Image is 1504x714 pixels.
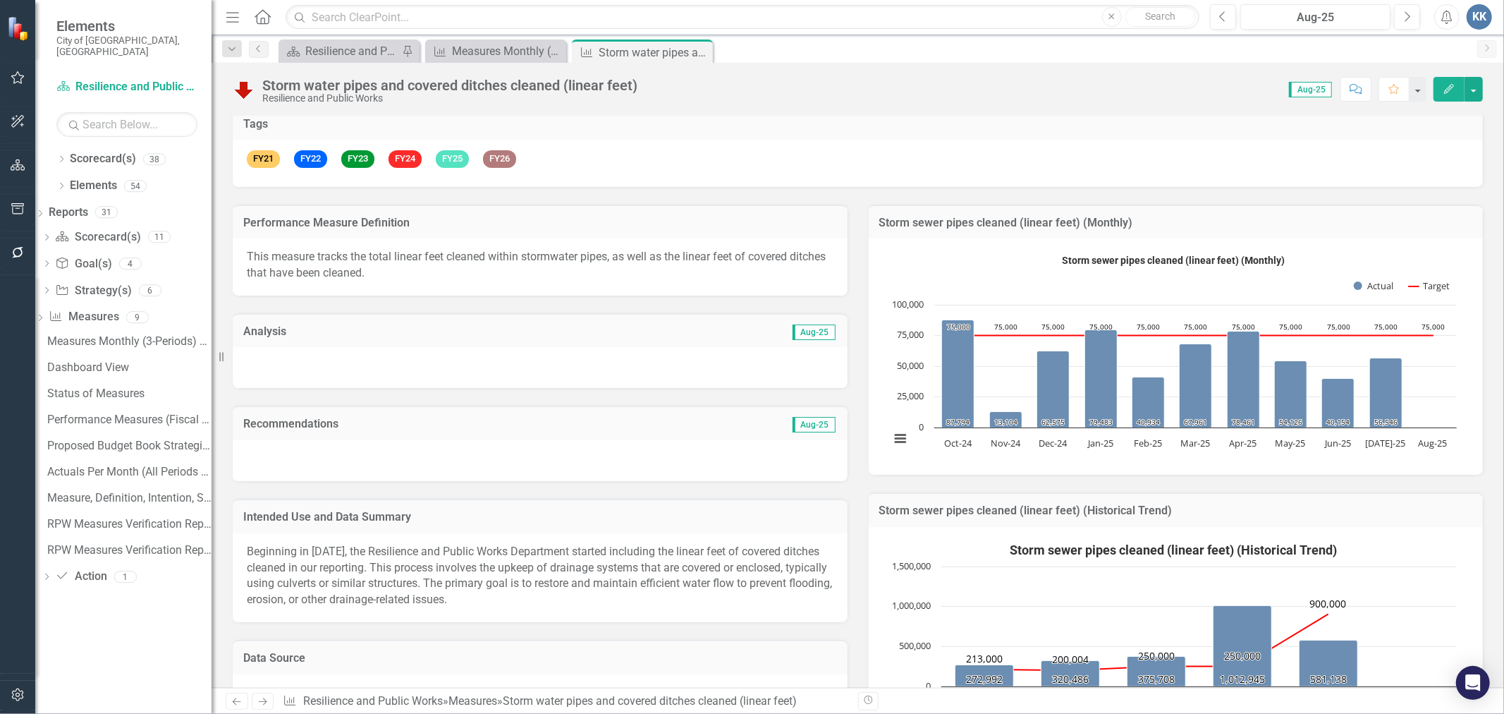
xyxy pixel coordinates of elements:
button: Aug-25 [1240,4,1390,30]
text: 40,154 [1326,417,1350,427]
text: 581,138 [1310,672,1347,686]
a: Resilience and Public Works [303,694,443,708]
text: 100,000 [892,298,924,310]
div: Measures Monthly (3-Periods) Report [452,42,563,60]
div: 9 [126,311,149,323]
button: Show Target [1409,280,1450,292]
h3: Recommendations [243,418,648,430]
a: Proposed Budget Book Strategic Planning [44,435,212,457]
text: 62,575 [1041,417,1065,427]
a: Dashboard View [44,356,212,379]
div: RPW Measures Verification Report [47,544,212,557]
path: May-25, 54,126. Actual. [1274,361,1307,428]
text: 75,000 [1279,322,1302,332]
a: Measures [49,309,118,325]
div: Aug-25 [1245,9,1386,26]
div: 38 [143,153,166,165]
text: 25,000 [897,389,924,402]
path: Apr-25, 78,461. Actual. [1227,332,1259,428]
text: Actual [1367,279,1393,292]
text: Dec-24 [1039,437,1068,449]
path: Jun-25, 40,154. Actual. [1321,379,1354,428]
img: ClearPoint Strategy [7,16,32,41]
text: 250,000 [1224,649,1261,662]
div: Open Intercom Messenger [1456,666,1490,700]
a: Resilience and Public Works [56,79,197,95]
text: Apr-25 [1229,437,1257,449]
text: Storm sewer pipes cleaned (linear feet) (Historical Trend) [1010,543,1337,557]
span: FY24 [389,150,422,168]
span: Beginning in [DATE], the Resilience and Public Works Department started including the linear feet... [247,545,832,607]
text: Mar-25 [1180,437,1210,449]
text: Storm sewer pipes cleaned (linear feet) (Monthly) [1062,255,1285,266]
text: 13,104 [994,417,1017,427]
a: Strategy(s) [55,283,131,299]
path: Feb-25, 40,934. Actual. [1132,377,1164,428]
text: 56,546 [1374,417,1398,427]
div: Resilience and Public Works [305,42,398,60]
button: KK [1467,4,1492,30]
div: 4 [119,258,142,270]
div: 6 [139,284,161,296]
span: Aug-25 [793,417,836,432]
path: Oct-24, 87,794. Actual. [941,320,974,428]
div: Proposed Budget Book Strategic Planning [47,440,212,452]
text: 75,000 [1041,322,1065,332]
text: 75,000 [1184,322,1207,332]
span: Aug-25 [793,325,836,340]
button: Show Actual [1354,280,1393,292]
text: May-25 [1275,437,1305,449]
div: Storm water pipes and covered ditches cleaned (linear feet) [262,78,637,93]
text: 0 [919,420,924,433]
path: FY 2023-2024, 1,012,945. FYTD. [1213,605,1271,686]
a: Action [55,569,106,585]
a: Measures Monthly (3-Periods) Report [429,42,563,60]
g: Target, series 2 of 2. Line with 11 data points. [955,333,1436,339]
text: Nov-24 [991,437,1021,449]
text: Aug-25 [1418,437,1447,449]
text: 54,126 [1279,417,1302,427]
small: City of [GEOGRAPHIC_DATA], [GEOGRAPHIC_DATA] [56,35,197,58]
a: Scorecard(s) [55,229,140,246]
text: Feb-25 [1134,437,1162,449]
h3: Storm sewer pipes cleaned (linear feet) (Historical Trend) [879,504,1473,517]
a: Resilience and Public Works [282,42,398,60]
div: Measure, Definition, Intention, Source [47,492,212,504]
div: Dashboard View [47,361,212,374]
a: Goal(s) [55,256,111,272]
div: » » [283,694,847,710]
h3: Data Source [243,652,837,665]
div: 1 [114,571,137,583]
path: FY 2022-2023, 375,708. FYTD. [1127,656,1185,686]
span: FY21 [247,150,280,168]
input: Search Below... [56,112,197,137]
path: Jul-25, 56,546. Actual. [1369,358,1402,428]
text: 40,934 [1137,417,1160,427]
h3: Tags [243,118,1472,131]
path: FY 2020-2021, 272,992. FYTD. [955,665,1013,686]
text: 213,000 [966,652,1003,665]
text: 900,000 [1309,597,1346,610]
text: 75,000 [1232,322,1255,332]
div: Storm water pipes and covered ditches cleaned (linear feet) [599,44,709,61]
text: 75,000 [1327,322,1350,332]
a: Measures [448,694,497,708]
text: 75,000 [1137,322,1160,332]
a: Actuals Per Month (All Periods YTD) [44,461,212,483]
span: Search [1145,11,1175,22]
a: RPW Measures Verification Report [44,539,212,562]
g: Actual, series 1 of 2. Bar series with 11 bars. [941,305,1433,428]
div: RPW Measures Verification Report [47,518,212,531]
text: 0 [926,679,931,692]
path: Jan-25, 79,483. Actual. [1084,330,1117,428]
img: Below Plan [233,78,255,101]
text: 75,000 [1089,322,1113,332]
div: Measures Monthly (3-Periods) Report [47,335,212,348]
h3: Intended Use and Data Summary [243,511,837,524]
text: 75,000 [1422,322,1445,332]
span: FY25 [436,150,469,168]
h3: Storm sewer pipes cleaned (linear feet) (Monthly) [879,217,1473,229]
span: FY26 [483,150,516,168]
a: Status of Measures [44,382,212,405]
div: Resilience and Public Works [262,93,637,104]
